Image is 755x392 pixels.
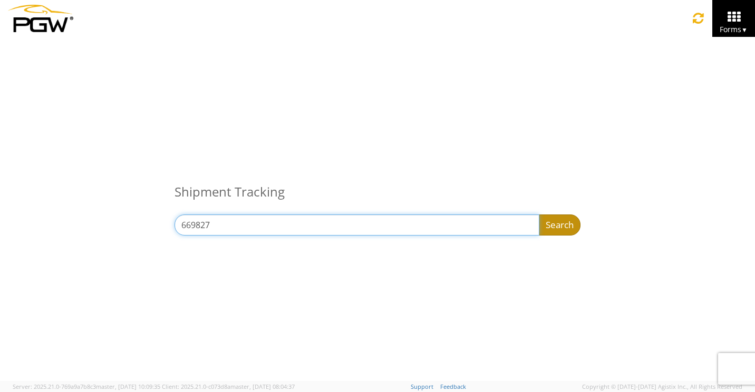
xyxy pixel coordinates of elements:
[230,383,295,390] span: master, [DATE] 08:04:37
[741,25,748,34] span: ▼
[175,169,580,214] h3: Shipment Tracking
[411,383,433,390] a: Support
[175,214,539,236] input: Enter the Reference Number, Pro Number, Bill of Lading, or Agistix Number (at least 4 chars)
[539,214,580,236] button: Search
[162,383,295,390] span: Client: 2025.21.0-c073d8a
[440,383,466,390] a: Feedback
[96,383,160,390] span: master, [DATE] 10:09:35
[13,383,160,390] span: Server: 2025.21.0-769a9a7b8c3
[720,24,748,34] span: Forms
[8,5,73,32] img: pgw-form-logo-1aaa8060b1cc70fad034.png
[582,383,742,391] span: Copyright © [DATE]-[DATE] Agistix Inc., All Rights Reserved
